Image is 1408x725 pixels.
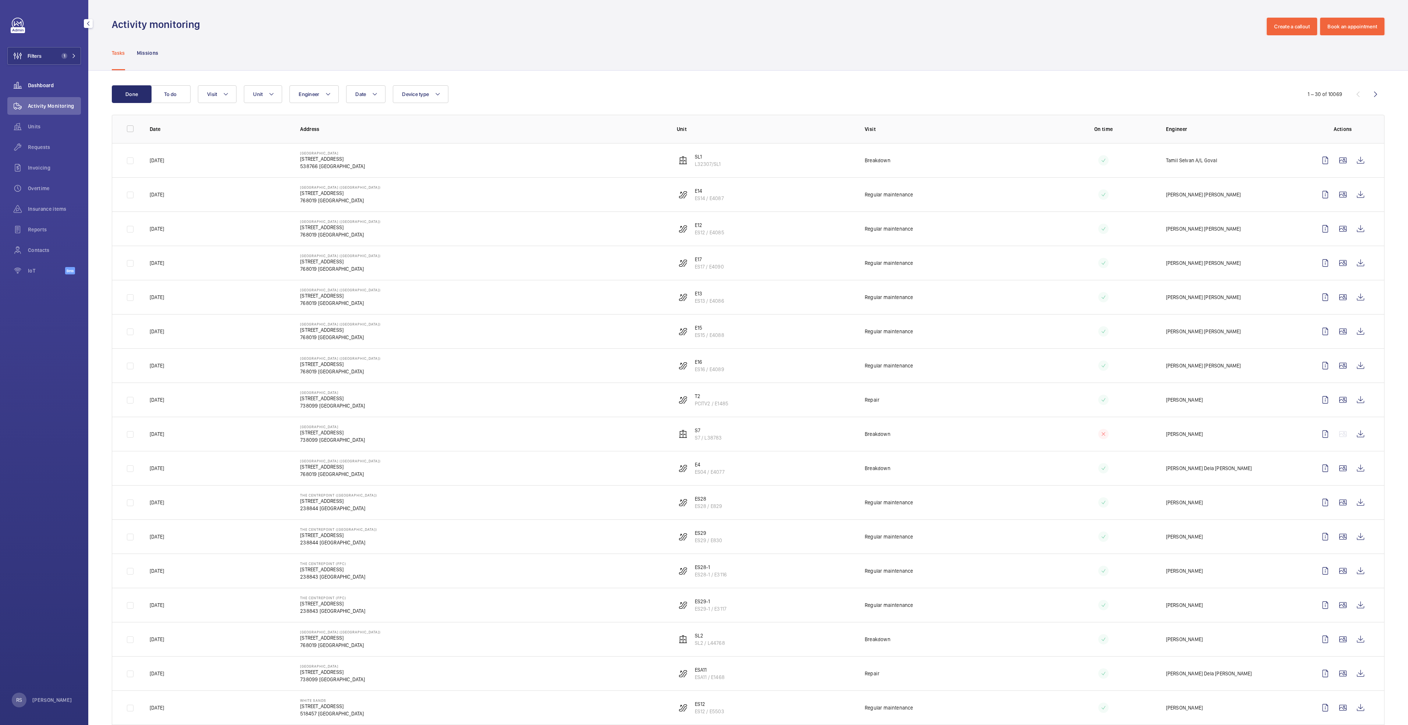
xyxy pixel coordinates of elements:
[28,123,81,130] span: Units
[150,225,164,232] p: [DATE]
[679,224,687,233] img: escalator.svg
[865,225,913,232] p: Regular maintenance
[695,632,725,639] p: SL2
[28,143,81,151] span: Requests
[679,430,687,438] img: elevator.svg
[1308,90,1342,98] div: 1 – 30 of 10069
[695,324,724,331] p: E15
[865,125,1041,133] p: Visit
[300,600,365,607] p: [STREET_ADDRESS]
[300,424,365,429] p: [GEOGRAPHIC_DATA]
[300,322,381,326] p: [GEOGRAPHIC_DATA] ([GEOGRAPHIC_DATA])
[679,498,687,507] img: escalator.svg
[695,221,724,229] p: E12
[865,533,913,540] p: Regular maintenance
[300,356,381,360] p: [GEOGRAPHIC_DATA] ([GEOGRAPHIC_DATA])
[1316,125,1369,133] p: Actions
[695,187,724,195] p: E14
[300,505,377,512] p: 238844 [GEOGRAPHIC_DATA]
[695,495,722,502] p: ES28
[679,703,687,712] img: escalator.svg
[300,163,365,170] p: 538766 [GEOGRAPHIC_DATA]
[150,125,288,133] p: Date
[695,331,724,339] p: ES15 / E4088
[300,326,381,334] p: [STREET_ADDRESS]
[300,390,365,395] p: [GEOGRAPHIC_DATA]
[300,664,365,668] p: [GEOGRAPHIC_DATA]
[300,703,364,710] p: [STREET_ADDRESS]
[1166,567,1203,575] p: [PERSON_NAME]
[1166,157,1217,164] p: Tamil Selvan A/L Goval
[679,601,687,610] img: escalator.svg
[28,102,81,110] span: Activity Monitoring
[150,362,164,369] p: [DATE]
[300,299,381,307] p: 768019 [GEOGRAPHIC_DATA]
[300,470,381,478] p: 768019 [GEOGRAPHIC_DATA]
[300,360,381,368] p: [STREET_ADDRESS]
[150,704,164,711] p: [DATE]
[695,529,722,537] p: ES29
[300,642,381,649] p: 768019 [GEOGRAPHIC_DATA]
[300,573,365,580] p: 238843 [GEOGRAPHIC_DATA]
[695,461,725,468] p: E4
[679,635,687,644] img: elevator.svg
[865,259,913,267] p: Regular maintenance
[1166,191,1241,198] p: [PERSON_NAME] [PERSON_NAME]
[300,265,381,273] p: 768019 [GEOGRAPHIC_DATA]
[253,91,263,97] span: Unit
[695,468,725,476] p: ES04 / E4077
[695,564,727,571] p: ES28-1
[393,85,448,103] button: Device type
[28,246,81,254] span: Contacts
[300,429,365,436] p: [STREET_ADDRESS]
[300,224,381,231] p: [STREET_ADDRESS]
[300,402,365,409] p: 738099 [GEOGRAPHIC_DATA]
[695,708,724,715] p: ES12 / E5503
[695,502,722,510] p: ES28 / E829
[1166,328,1241,335] p: [PERSON_NAME] [PERSON_NAME]
[865,670,879,677] p: Repair
[695,605,727,612] p: ES29-1 / E3117
[300,634,381,642] p: [STREET_ADDRESS]
[695,427,722,434] p: S7
[695,400,729,407] p: PCITV2 / E1485
[28,82,81,89] span: Dashboard
[300,189,381,197] p: [STREET_ADDRESS]
[300,368,381,375] p: 768019 [GEOGRAPHIC_DATA]
[679,156,687,165] img: elevator.svg
[695,256,724,263] p: E17
[695,537,722,544] p: ES29 / E830
[1166,430,1203,438] p: [PERSON_NAME]
[695,700,724,708] p: ES12
[300,493,377,497] p: The Centrepoint ([GEOGRAPHIC_DATA])
[1166,294,1241,301] p: [PERSON_NAME] [PERSON_NAME]
[300,197,381,204] p: 768019 [GEOGRAPHIC_DATA]
[300,231,381,238] p: 768019 [GEOGRAPHIC_DATA]
[150,328,164,335] p: [DATE]
[865,157,890,164] p: Breakdown
[300,253,381,258] p: [GEOGRAPHIC_DATA] ([GEOGRAPHIC_DATA])
[150,191,164,198] p: [DATE]
[679,532,687,541] img: escalator.svg
[1166,636,1203,643] p: [PERSON_NAME]
[695,674,725,681] p: ESA11 / E1468
[151,85,191,103] button: To do
[865,294,913,301] p: Regular maintenance
[865,567,913,575] p: Regular maintenance
[28,185,81,192] span: Overtime
[300,566,365,573] p: [STREET_ADDRESS]
[1166,259,1241,267] p: [PERSON_NAME] [PERSON_NAME]
[679,293,687,302] img: escalator.svg
[865,396,879,404] p: Repair
[1166,125,1305,133] p: Engineer
[28,164,81,171] span: Invoicing
[679,327,687,336] img: escalator.svg
[355,91,366,97] span: Date
[137,49,159,57] p: Missions
[300,527,377,532] p: The Centrepoint ([GEOGRAPHIC_DATA])
[150,396,164,404] p: [DATE]
[865,362,913,369] p: Regular maintenance
[1166,225,1241,232] p: [PERSON_NAME] [PERSON_NAME]
[1166,704,1203,711] p: [PERSON_NAME]
[150,533,164,540] p: [DATE]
